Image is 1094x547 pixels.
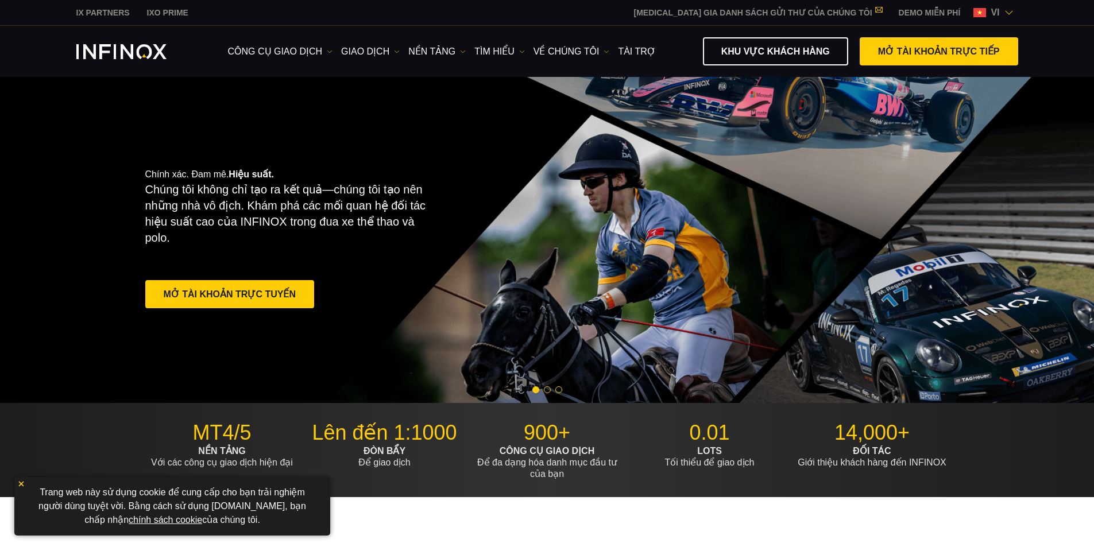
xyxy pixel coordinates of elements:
a: MỞ TÀI KHOẢN TRỰC TIẾP [860,37,1018,65]
span: Go to slide 2 [544,386,551,393]
strong: ĐÒN BẨY [364,446,405,456]
div: Chính xác. Đam mê. [145,150,507,329]
a: VỀ CHÚNG TÔI [534,45,610,59]
strong: LOTS [697,446,722,456]
p: 900+ [470,420,624,445]
p: Tối thiểu để giao dịch [633,445,787,468]
p: Để giao dịch [308,445,462,468]
p: Chúng tôi không chỉ tạo ra kết quả—chúng tôi tạo nên những nhà vô địch. Khám phá các mối quan hệ ... [145,181,435,246]
strong: ĐỐI TÁC [853,446,891,456]
p: Giới thiệu khách hàng đến INFINOX [795,445,949,468]
span: Go to slide 3 [555,386,562,393]
p: Với các công cụ giao dịch hiện đại [145,445,299,468]
p: MT4/5 [145,420,299,445]
strong: CÔNG CỤ GIAO DỊCH [500,446,594,456]
p: 0.01 [633,420,787,445]
a: [MEDICAL_DATA] GIA DANH SÁCH GỬI THƯ CỦA CHÚNG TÔI [625,8,890,17]
a: INFINOX Logo [76,44,194,59]
a: KHU VỰC KHÁCH HÀNG [703,37,848,65]
a: INFINOX MENU [890,7,969,19]
a: INFINOX [138,7,197,19]
a: INFINOX [68,7,138,19]
strong: NỀN TẢNG [198,446,245,456]
a: Mở Tài khoản Trực tuyến [145,280,314,308]
p: Lên đến 1:1000 [308,420,462,445]
a: Tìm hiểu [474,45,525,59]
p: 14,000+ [795,420,949,445]
a: công cụ giao dịch [228,45,333,59]
span: vi [986,6,1004,20]
img: yellow close icon [17,480,25,488]
strong: Hiệu suất. [229,169,274,179]
a: NỀN TẢNG [408,45,466,59]
p: Trang web này sử dụng cookie để cung cấp cho bạn trải nghiệm người dùng tuyệt vời. Bằng cách sử d... [20,483,324,530]
span: Go to slide 1 [532,386,539,393]
a: Tài trợ [618,45,655,59]
p: Để đa dạng hóa danh mục đầu tư của bạn [470,445,624,480]
a: chính sách cookie [129,515,202,525]
a: GIAO DỊCH [341,45,400,59]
